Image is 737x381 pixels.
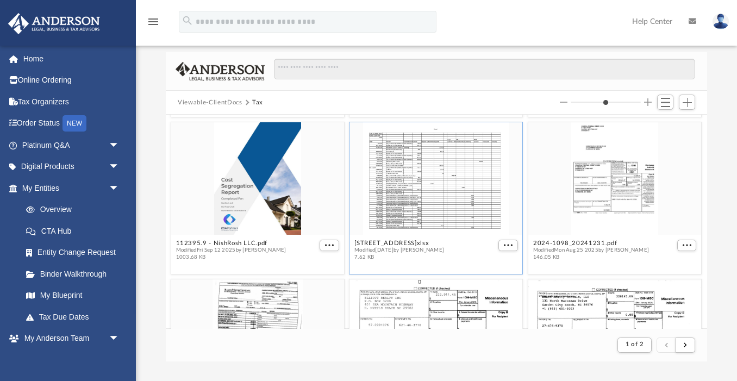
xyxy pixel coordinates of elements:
div: NEW [63,115,86,132]
img: Anderson Advisors Platinum Portal [5,13,103,34]
span: 146.05 KB [533,254,649,261]
button: Add [679,95,695,110]
a: Overview [15,199,136,221]
input: Column size [571,98,641,106]
a: My Blueprint [15,285,130,307]
button: Tax [252,98,263,108]
button: More options [499,240,519,251]
a: Entity Change Request [15,242,136,264]
span: 1 of 2 [626,341,644,347]
a: My Entitiesarrow_drop_down [8,177,136,199]
button: Decrease column size [560,98,567,106]
span: arrow_drop_down [109,328,130,350]
a: Home [8,48,136,70]
span: arrow_drop_down [109,156,130,178]
span: Modified Mon Aug 25 2025 by [PERSON_NAME] [533,247,649,254]
span: arrow_drop_down [109,134,130,157]
a: Order StatusNEW [8,113,136,135]
button: 2024-1098_20241231.pdf [533,240,649,247]
span: Modified [DATE] by [PERSON_NAME] [355,247,445,254]
a: menu [147,21,160,28]
span: arrow_drop_down [109,177,130,199]
button: Switch to List View [657,95,673,110]
span: Modified Fri Sep 12 2025 by [PERSON_NAME] [176,247,286,254]
a: Tax Due Dates [15,306,136,328]
i: menu [147,15,160,28]
span: 1003.68 KB [176,254,286,261]
a: Digital Productsarrow_drop_down [8,156,136,178]
i: search [182,15,193,27]
a: Platinum Q&Aarrow_drop_down [8,134,136,156]
button: Viewable-ClientDocs [178,98,242,108]
button: More options [320,240,340,251]
img: User Pic [713,14,729,29]
div: grid [166,115,707,329]
button: 1 of 2 [617,338,652,353]
button: 112395.9 - NishRosh LLC.pdf [176,240,286,247]
a: Tax Organizers [8,91,136,113]
span: 7.62 KB [355,254,445,261]
a: My Anderson Teamarrow_drop_down [8,328,130,349]
button: More options [677,240,697,251]
a: Binder Walkthrough [15,263,136,285]
input: Search files and folders [274,59,695,79]
button: [STREET_ADDRESS]xlsx [355,240,445,247]
button: Increase column size [644,98,652,106]
a: CTA Hub [15,220,136,242]
a: Online Ordering [8,70,136,91]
